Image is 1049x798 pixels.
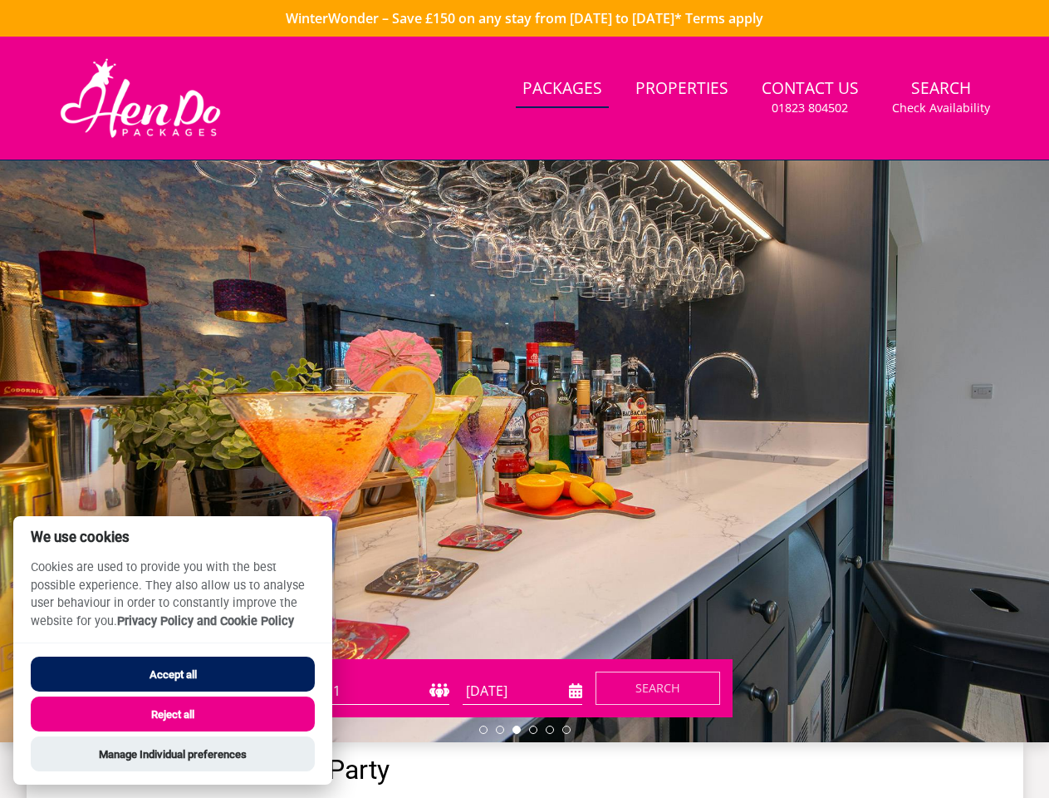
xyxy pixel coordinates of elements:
[885,71,997,125] a: SearchCheck Availability
[635,680,680,696] span: Search
[117,614,294,628] a: Privacy Policy and Cookie Policy
[13,530,332,545] h2: We use cookies
[596,672,720,705] button: Search
[31,736,315,771] button: Manage Individual preferences
[13,559,332,643] p: Cookies are used to provide you with the best possible experience. They also allow us to analyse ...
[53,756,997,785] h1: Packages for your Hen Party
[892,100,990,116] small: Check Availability
[31,657,315,692] button: Accept all
[772,100,848,116] small: 01823 804502
[463,677,582,705] input: Arrival Date
[516,71,609,108] a: Packages
[629,71,735,108] a: Properties
[755,71,865,125] a: Contact Us01823 804502
[53,57,228,140] img: Hen Do Packages
[31,697,315,731] button: Reject all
